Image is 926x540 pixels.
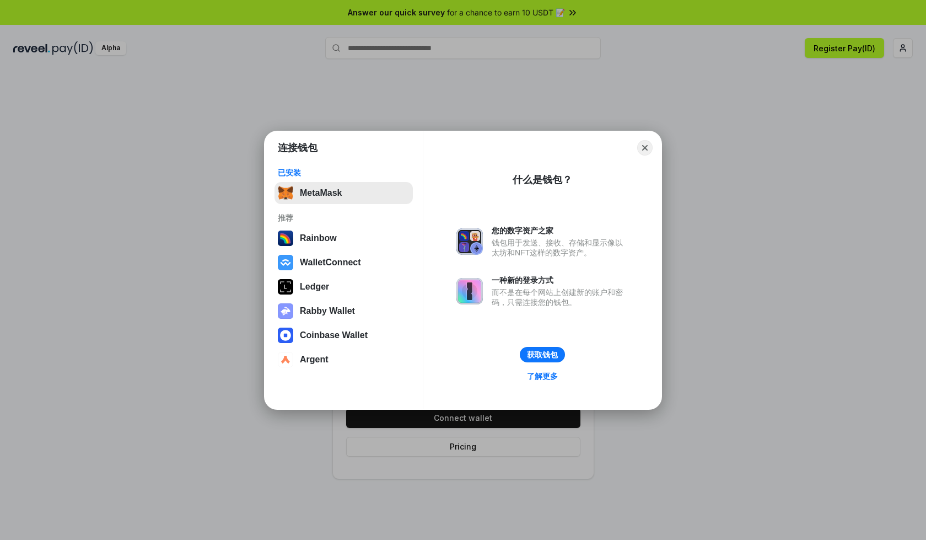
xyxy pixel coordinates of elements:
[278,328,293,343] img: svg+xml,%3Csvg%20width%3D%2228%22%20height%3D%2228%22%20viewBox%3D%220%200%2028%2028%22%20fill%3D...
[274,300,413,322] button: Rabby Wallet
[274,227,413,249] button: Rainbow
[274,349,413,371] button: Argent
[492,275,628,285] div: 一种新的登录方式
[278,255,293,270] img: svg+xml,%3Csvg%20width%3D%2228%22%20height%3D%2228%22%20viewBox%3D%220%200%2028%2028%22%20fill%3D...
[513,173,572,186] div: 什么是钱包？
[278,303,293,319] img: svg+xml,%3Csvg%20xmlns%3D%22http%3A%2F%2Fwww.w3.org%2F2000%2Fsvg%22%20fill%3D%22none%22%20viewBox...
[527,371,558,381] div: 了解更多
[492,226,628,236] div: 您的数字资产之家
[300,330,368,340] div: Coinbase Wallet
[274,276,413,298] button: Ledger
[637,140,653,156] button: Close
[300,188,342,198] div: MetaMask
[278,168,410,178] div: 已安装
[274,252,413,274] button: WalletConnect
[492,238,628,258] div: 钱包用于发送、接收、存储和显示像以太坊和NFT这样的数字资产。
[278,231,293,246] img: svg+xml,%3Csvg%20width%3D%22120%22%20height%3D%22120%22%20viewBox%3D%220%200%20120%20120%22%20fil...
[456,228,483,255] img: svg+xml,%3Csvg%20xmlns%3D%22http%3A%2F%2Fwww.w3.org%2F2000%2Fsvg%22%20fill%3D%22none%22%20viewBox...
[278,279,293,295] img: svg+xml,%3Csvg%20xmlns%3D%22http%3A%2F%2Fwww.w3.org%2F2000%2Fsvg%22%20width%3D%2228%22%20height%3...
[278,141,317,154] h1: 连接钱包
[492,287,628,307] div: 而不是在每个网站上创建新的账户和密码，只需连接您的钱包。
[278,352,293,367] img: svg+xml,%3Csvg%20width%3D%2228%22%20height%3D%2228%22%20viewBox%3D%220%200%2028%2028%22%20fill%3D...
[456,278,483,304] img: svg+xml,%3Csvg%20xmlns%3D%22http%3A%2F%2Fwww.w3.org%2F2000%2Fsvg%22%20fill%3D%22none%22%20viewBox...
[274,182,413,204] button: MetaMask
[274,324,413,346] button: Coinbase Wallet
[278,213,410,223] div: 推荐
[300,258,361,268] div: WalletConnect
[300,233,337,243] div: Rainbow
[520,369,564,383] a: 了解更多
[300,306,355,316] div: Rabby Wallet
[300,355,329,365] div: Argent
[300,282,329,292] div: Ledger
[527,350,558,360] div: 获取钱包
[278,185,293,201] img: svg+xml,%3Csvg%20fill%3D%22none%22%20height%3D%2233%22%20viewBox%3D%220%200%2035%2033%22%20width%...
[520,347,565,362] button: 获取钱包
